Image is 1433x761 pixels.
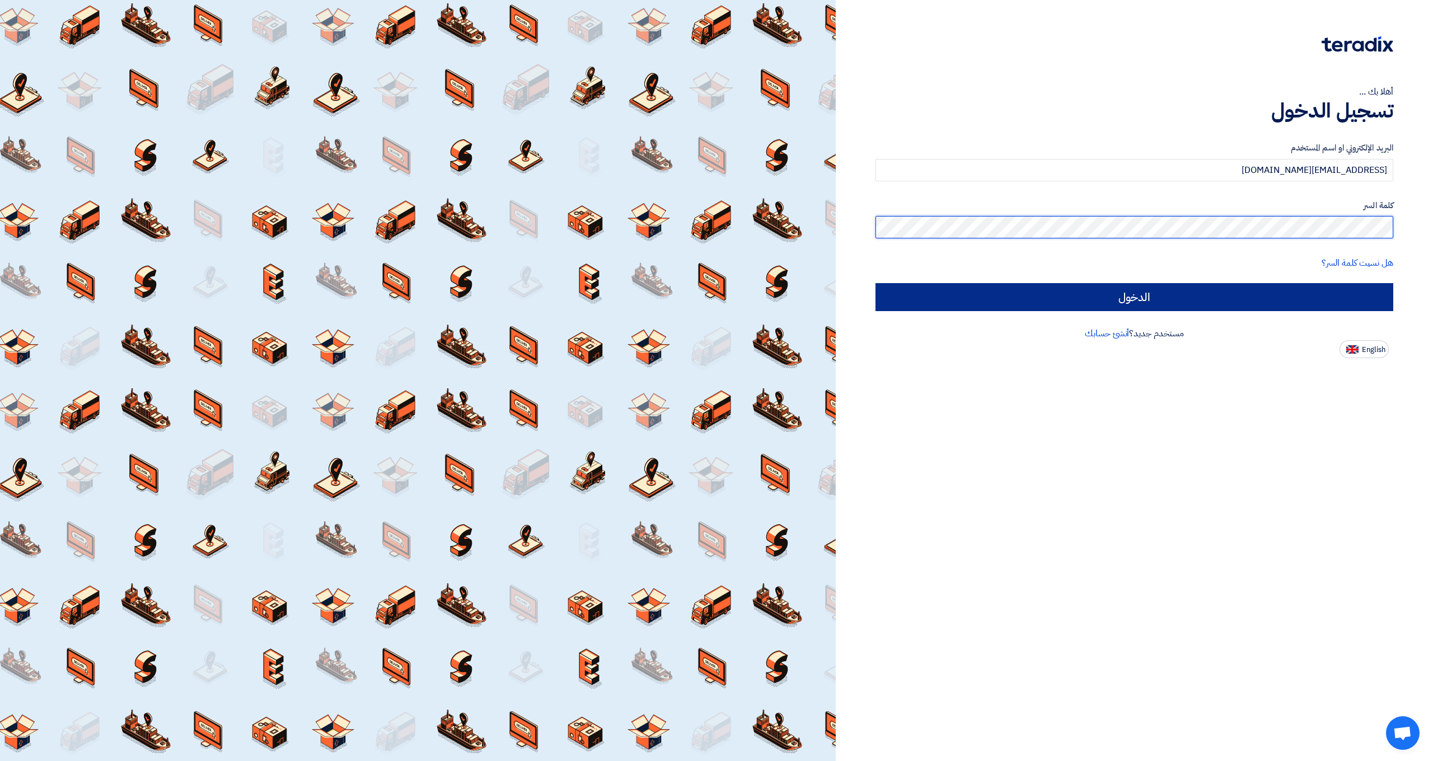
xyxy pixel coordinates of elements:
span: English [1362,346,1385,354]
h1: تسجيل الدخول [875,98,1393,123]
input: أدخل بريد العمل الإلكتروني او اسم المستخدم الخاص بك ... [875,159,1393,181]
div: أهلا بك ... [875,85,1393,98]
a: Open chat [1386,716,1420,750]
img: en-US.png [1346,345,1359,354]
button: English [1340,340,1389,358]
a: أنشئ حسابك [1085,327,1129,340]
a: هل نسيت كلمة السر؟ [1322,256,1393,270]
input: الدخول [875,283,1393,311]
label: كلمة السر [875,199,1393,212]
div: مستخدم جديد؟ [875,327,1393,340]
img: Teradix logo [1322,36,1393,52]
label: البريد الإلكتروني او اسم المستخدم [875,142,1393,154]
